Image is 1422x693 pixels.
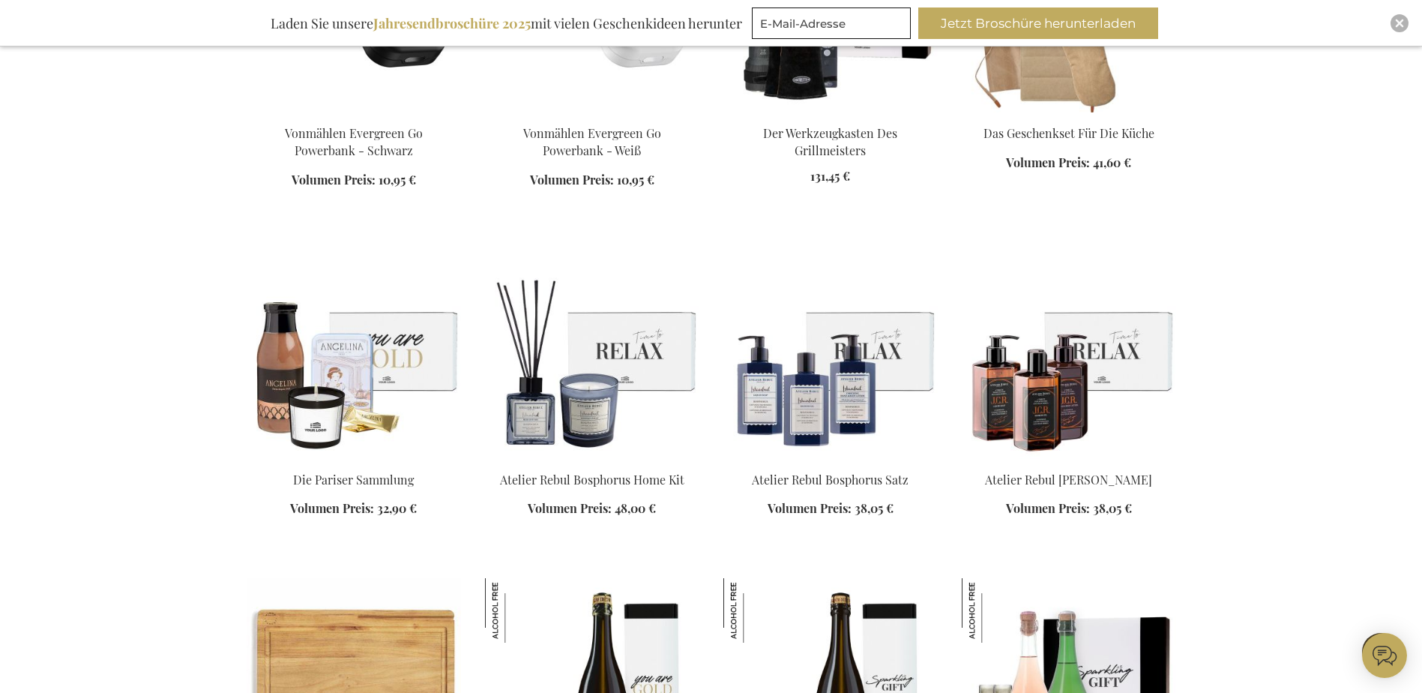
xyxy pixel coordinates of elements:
a: Die Pariser Sammlung [293,472,414,487]
img: Atelier Rebul J.C.R Set [962,249,1176,459]
span: 38,05 € [1093,500,1132,516]
img: Atelier Rebul Bosphorus Home Kit [485,249,699,459]
span: 41,60 € [1093,154,1131,170]
a: Volumen Preis: 41,60 € [1006,154,1131,172]
a: The Parisian Collection [247,453,461,467]
div: Laden Sie unsere mit vielen Geschenkideen herunter [264,7,749,39]
button: Jetzt Broschüre herunterladen [918,7,1158,39]
span: Volumen Preis: [290,500,374,516]
form: marketing offers and promotions [752,7,915,43]
span: 48,00 € [615,500,656,516]
a: Volumen Preis: 32,90 € [290,500,417,517]
span: Volumen Preis: [1006,500,1090,516]
span: 38,05 € [855,500,894,516]
span: Volumen Preis: [292,172,376,187]
span: Volumen Preis: [530,172,614,187]
a: The Kitchen Gift Set [962,106,1176,121]
a: Atelier Rebul [PERSON_NAME] [985,472,1152,487]
a: Atelier Rebul Bosphorus Set [723,453,938,467]
span: 32,90 € [377,500,417,516]
a: Vonmählen Evergreen Go Powerbank - Schwarz [285,125,423,158]
span: Volumen Preis: [768,500,852,516]
a: Atelier Rebul J.C.R Set [962,453,1176,467]
a: Das Geschenkset Für Die Küche [983,125,1154,141]
a: Vonmählen Evergreen Go Powerbank [247,106,461,121]
a: Volumen Preis: 10,95 € [530,172,654,189]
img: Divin Alkoholfreies Prickelset [962,578,1026,643]
img: Kolonne Null Alkoholfreier Schaumwein Cuvée Blanc [485,578,549,643]
b: Jahresendbroschüre 2025 [373,14,531,32]
img: Close [1395,19,1404,28]
a: Volumen Preis: 38,05 € [768,500,894,517]
a: Volumen Preis: 38,05 € [1006,500,1132,517]
span: 10,95 € [617,172,654,187]
img: The Parisian Collection [247,249,461,459]
span: Volumen Preis: [528,500,612,516]
a: Atelier Rebul Bosphorus Satz [752,472,909,487]
span: 10,95 € [379,172,416,187]
a: Atelier Rebul Bosphorus Home Kit [485,453,699,467]
iframe: belco-activator-frame [1362,633,1407,678]
a: Volumen Preis: 10,95 € [292,172,416,189]
a: Volumen Preis: 48,00 € [528,500,656,517]
a: Vonmählen Evergreen Go Powerbank [485,106,699,121]
span: Volumen Preis: [1006,154,1090,170]
img: Kolonne Null Alkoholfreier Prickelnder Rosé [723,578,788,643]
div: Close [1391,14,1409,32]
a: Atelier Rebul Bosphorus Home Kit [500,472,684,487]
img: Atelier Rebul Bosphorus Set [723,249,938,459]
input: E-Mail-Adresse [752,7,911,39]
a: Vonmählen Evergreen Go Powerbank - Weiß [523,125,661,158]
